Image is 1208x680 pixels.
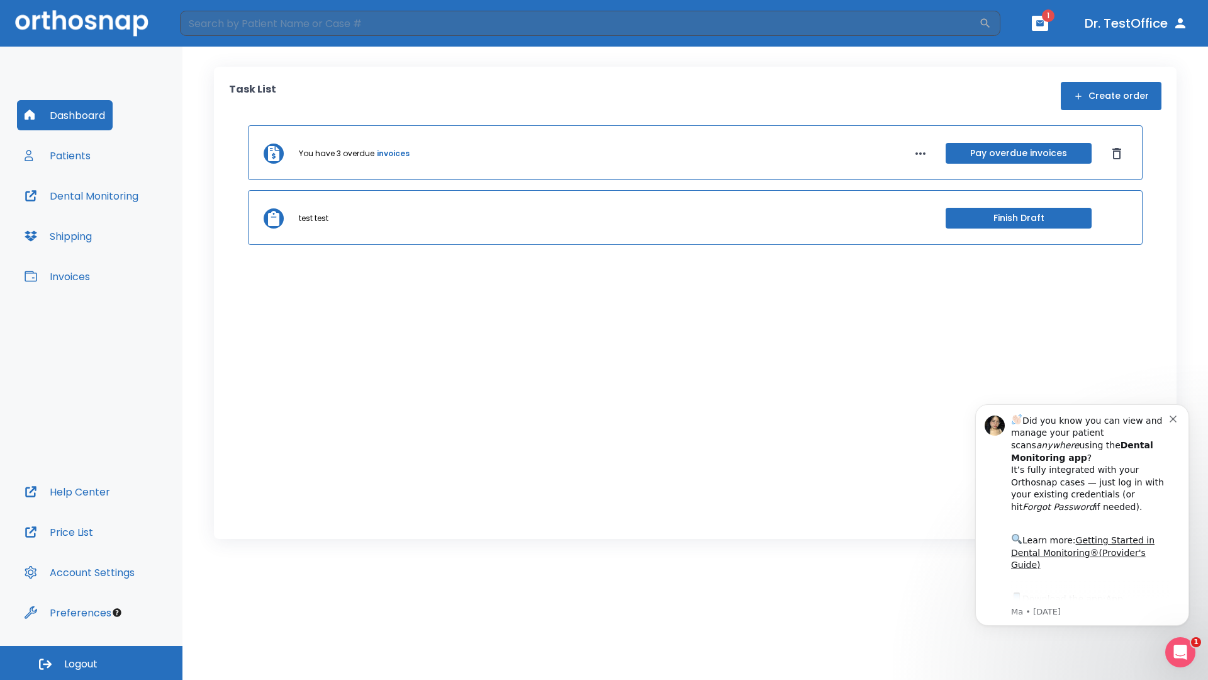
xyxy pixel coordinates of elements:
[180,11,979,36] input: Search by Patient Name or Case #
[17,221,99,251] button: Shipping
[17,140,98,171] button: Patients
[946,143,1092,164] button: Pay overdue invoices
[55,205,213,269] div: Download the app: | ​ Let us know if you need help getting started!
[17,100,113,130] button: Dashboard
[956,385,1208,646] iframe: Intercom notifications message
[55,208,167,231] a: App Store
[213,27,223,37] button: Dismiss notification
[1107,144,1127,164] button: Dismiss
[377,148,410,159] a: invoices
[1165,637,1195,667] iframe: Intercom live chat
[946,208,1092,229] button: Finish Draft
[15,10,148,36] img: Orthosnap
[111,607,123,618] div: Tooltip anchor
[1080,12,1193,35] button: Dr. TestOffice
[55,221,213,232] p: Message from Ma, sent 1w ago
[17,598,119,628] button: Preferences
[1191,637,1201,647] span: 1
[64,657,98,671] span: Logout
[299,148,374,159] p: You have 3 overdue
[299,213,328,224] p: test test
[1061,82,1161,110] button: Create order
[229,82,276,110] p: Task List
[17,477,118,507] button: Help Center
[17,181,146,211] button: Dental Monitoring
[17,261,98,292] button: Invoices
[1042,9,1054,22] span: 1
[17,517,101,547] button: Price List
[17,557,142,587] button: Account Settings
